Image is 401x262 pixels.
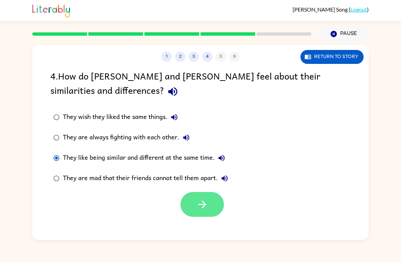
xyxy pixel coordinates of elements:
button: They are always fighting with each other. [179,131,193,144]
button: They wish they liked the same things. [168,110,181,124]
button: They are mad that their friends cannot tell them apart. [218,172,231,185]
div: ( ) [293,6,369,13]
div: 4 . How do [PERSON_NAME] and [PERSON_NAME] feel about their similarities and differences? [50,69,351,100]
button: 2 [175,52,185,62]
button: 3 [189,52,199,62]
div: They wish they liked the same things. [63,110,181,124]
button: 4 [202,52,212,62]
button: They like being similar and different at the same time. [215,151,228,165]
span: [PERSON_NAME] Song [293,6,349,13]
div: They are mad that their friends cannot tell them apart. [63,172,231,185]
button: 1 [161,52,172,62]
button: Pause [319,26,369,42]
div: They are always fighting with each other. [63,131,193,144]
div: They like being similar and different at the same time. [63,151,228,165]
a: Logout [350,6,367,13]
button: Return to story [300,50,364,64]
img: Literably [32,3,70,18]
